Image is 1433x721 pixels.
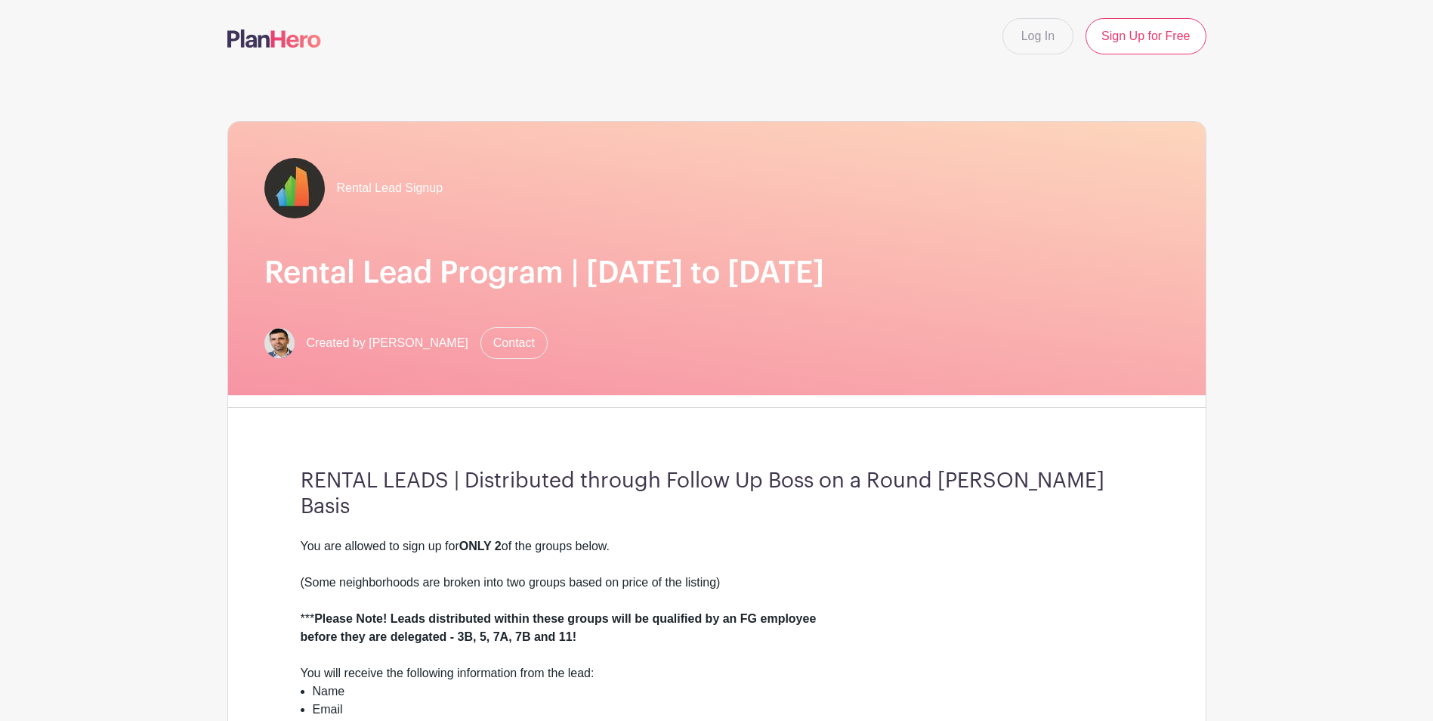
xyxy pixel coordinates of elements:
[264,158,325,218] img: fulton-grace-logo.jpeg
[1002,18,1073,54] a: Log In
[301,630,576,643] strong: before they are delegated - 3B, 5, 7A, 7B and 11!
[264,255,1169,291] h1: Rental Lead Program | [DATE] to [DATE]
[301,537,1133,555] div: You are allowed to sign up for of the groups below.
[301,574,1133,592] div: (Some neighborhoods are broken into two groups based on price of the listing)
[307,334,468,352] span: Created by [PERSON_NAME]
[480,327,548,359] a: Contact
[227,29,321,48] img: logo-507f7623f17ff9eddc593b1ce0a138ce2505c220e1c5a4e2b4648c50719b7d32.svg
[314,612,816,625] strong: Please Note! Leads distributed within these groups will be qualified by an FG employee
[459,540,502,552] strong: ONLY 2
[264,328,295,358] img: Screen%20Shot%202023-02-21%20at%2010.54.51%20AM.png
[1086,18,1206,54] a: Sign Up for Free
[337,179,443,197] span: Rental Lead Signup
[313,701,1133,719] li: Email
[301,469,1133,519] h3: RENTAL LEADS | Distributed through Follow Up Boss on a Round [PERSON_NAME] Basis
[313,682,1133,701] li: Name
[301,664,1133,682] div: You will receive the following information from the lead:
